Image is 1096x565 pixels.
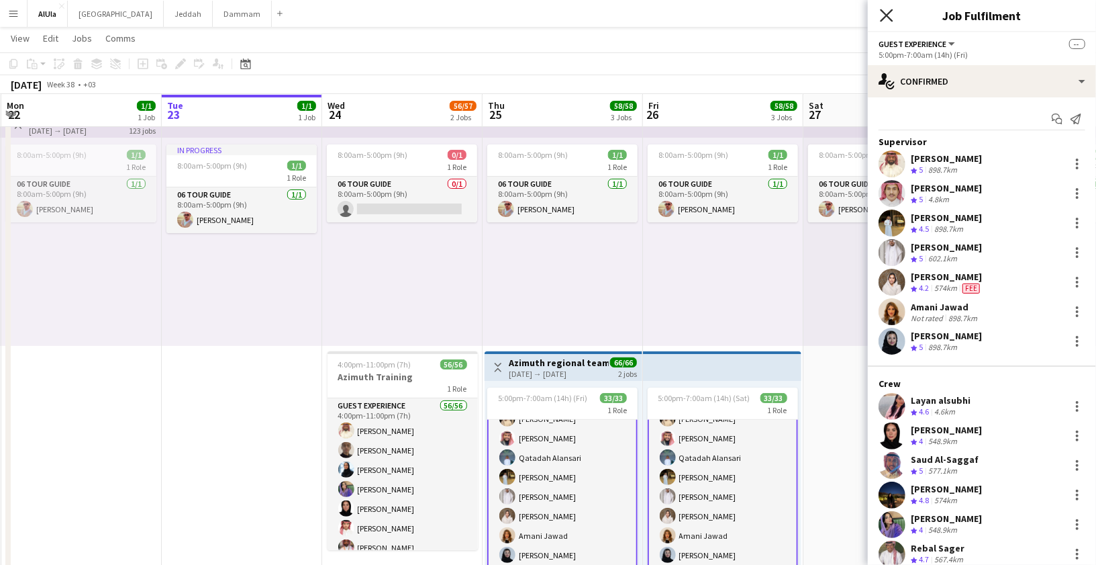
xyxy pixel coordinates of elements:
[486,107,505,122] span: 25
[68,1,164,27] button: [GEOGRAPHIC_DATA]
[926,342,960,353] div: 898.7km
[648,99,659,112] span: Fri
[509,369,609,379] div: [DATE] → [DATE]
[911,313,946,323] div: Not rated
[17,150,87,160] span: 8:00am-5:00pm (9h)
[83,79,96,89] div: +03
[338,359,411,370] span: 4:00pm-11:00pm (7h)
[932,495,960,507] div: 574km
[327,144,477,222] app-job-card: 8:00am-5:00pm (9h)0/11 Role06 Tour Guide0/18:00am-5:00pm (9h)
[5,107,24,122] span: 22
[28,1,68,27] button: AlUla
[879,39,946,49] span: Guest Experience
[868,7,1096,24] h3: Job Fulfilment
[932,283,960,294] div: 574km
[919,436,923,446] span: 4
[610,357,637,367] span: 66/66
[919,283,929,293] span: 4.2
[213,1,272,27] button: Dammam
[768,162,787,172] span: 1 Role
[608,150,627,160] span: 1/1
[7,99,24,112] span: Mon
[911,513,982,525] div: [PERSON_NAME]
[38,30,64,47] a: Edit
[911,483,982,495] div: [PERSON_NAME]
[911,271,983,283] div: [PERSON_NAME]
[911,212,982,224] div: [PERSON_NAME]
[648,177,798,222] app-card-role: 06 Tour Guide1/18:00am-5:00pm (9h)[PERSON_NAME]
[448,384,467,394] span: 1 Role
[338,150,407,160] span: 8:00am-5:00pm (9h)
[328,351,478,550] app-job-card: 4:00pm-11:00pm (7h)56/56Azimuth Training1 RoleGuest Experience56/564:00pm-11:00pm (7h)[PERSON_NAM...
[919,554,929,564] span: 4.7
[919,253,923,263] span: 5
[447,162,466,172] span: 1 Role
[648,144,798,222] app-job-card: 8:00am-5:00pm (9h)1/11 Role06 Tour Guide1/18:00am-5:00pm (9h)[PERSON_NAME]
[768,405,787,415] span: 1 Role
[809,99,824,112] span: Sat
[926,253,960,265] div: 602.1km
[911,394,970,406] div: Layan alsubhi
[100,30,141,47] a: Comms
[326,107,345,122] span: 24
[926,466,960,477] div: 577.1km
[600,393,627,403] span: 33/33
[807,107,824,122] span: 27
[11,32,30,44] span: View
[960,283,983,294] div: Crew has different fees then in role
[44,79,78,89] span: Week 38
[166,144,317,233] app-job-card: In progress8:00am-5:00pm (9h)1/11 Role06 Tour Guide1/18:00am-5:00pm (9h)[PERSON_NAME]
[11,78,42,91] div: [DATE]
[328,371,478,383] h3: Azimuth Training
[611,112,636,122] div: 3 Jobs
[919,466,923,476] span: 5
[105,32,136,44] span: Comms
[137,101,156,111] span: 1/1
[932,224,966,235] div: 898.7km
[166,187,317,233] app-card-role: 06 Tour Guide1/18:00am-5:00pm (9h)[PERSON_NAME]
[1069,39,1085,49] span: --
[448,150,466,160] span: 0/1
[919,165,923,175] span: 5
[911,424,982,436] div: [PERSON_NAME]
[919,406,929,417] span: 4.6
[297,101,316,111] span: 1/1
[926,194,952,206] div: 4.8km
[911,301,980,313] div: Amani Jawad
[6,144,156,222] div: 8:00am-5:00pm (9h)1/11 Role06 Tour Guide1/18:00am-5:00pm (9h)[PERSON_NAME]
[5,30,35,47] a: View
[165,107,183,122] span: 23
[962,284,980,294] span: Fee
[43,32,58,44] span: Edit
[868,65,1096,97] div: Confirmed
[919,342,923,352] span: 5
[509,357,609,369] h3: Azimuth regional team
[177,161,247,171] span: 8:00am-5:00pm (9h)
[450,112,476,122] div: 2 Jobs
[328,99,345,112] span: Wed
[138,112,155,122] div: 1 Job
[911,182,982,194] div: [PERSON_NAME]
[298,112,315,122] div: 1 Job
[287,173,306,183] span: 1 Role
[770,101,797,111] span: 58/58
[607,162,627,172] span: 1 Role
[911,453,979,466] div: Saud Al-Saggaf
[926,436,960,447] div: 548.9km
[879,39,957,49] button: Guest Experience
[911,241,982,253] div: [PERSON_NAME]
[287,161,306,171] span: 1/1
[819,150,889,160] span: 8:00am-5:00pm (9h)
[487,177,638,222] app-card-role: 06 Tour Guide1/18:00am-5:00pm (9h)[PERSON_NAME]
[946,313,980,323] div: 898.7km
[911,153,982,165] div: [PERSON_NAME]
[164,1,213,27] button: Jeddah
[808,177,958,222] app-card-role: 06 Tour Guide1/18:00am-5:00pm (9h)[PERSON_NAME]
[646,107,659,122] span: 26
[868,136,1096,148] div: Supervisor
[29,126,116,136] div: [DATE] → [DATE]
